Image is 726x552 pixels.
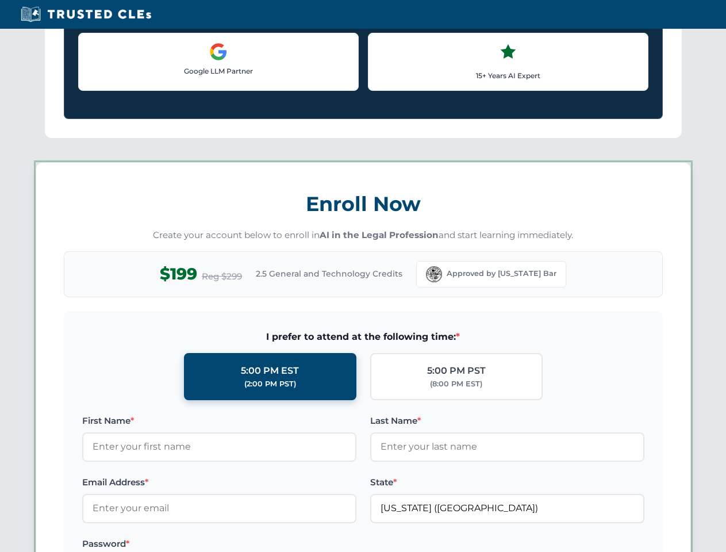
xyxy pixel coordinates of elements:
input: Enter your first name [82,432,356,461]
label: State [370,476,644,489]
img: Google [209,43,228,61]
label: Last Name [370,414,644,428]
input: Florida (FL) [370,494,644,523]
label: Email Address [82,476,356,489]
input: Enter your last name [370,432,644,461]
img: Florida Bar [426,266,442,282]
p: Create your account below to enroll in and start learning immediately. [64,229,663,242]
img: Trusted CLEs [17,6,155,23]
div: 5:00 PM PST [427,363,486,378]
span: Reg $299 [202,270,242,283]
span: $199 [160,261,197,287]
label: First Name [82,414,356,428]
label: Password [82,537,356,551]
div: (8:00 PM EST) [430,378,482,390]
span: Approved by [US_STATE] Bar [447,268,556,279]
strong: AI in the Legal Profession [320,229,439,240]
h3: Enroll Now [64,186,663,222]
div: 5:00 PM EST [241,363,299,378]
span: 2.5 General and Technology Credits [256,267,402,280]
p: 15+ Years AI Expert [378,70,639,81]
p: Google LLM Partner [88,66,349,76]
div: (2:00 PM PST) [244,378,296,390]
input: Enter your email [82,494,356,523]
span: I prefer to attend at the following time: [82,329,644,344]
